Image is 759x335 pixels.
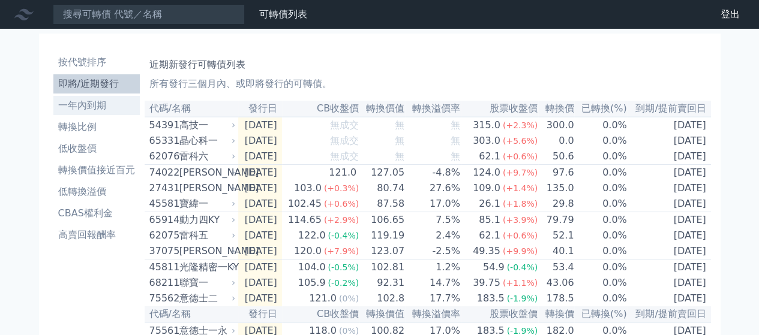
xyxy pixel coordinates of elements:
[574,165,627,181] td: 0.0%
[330,135,359,146] span: 無成交
[330,150,359,162] span: 無成交
[405,259,461,276] td: 1.2%
[359,212,405,228] td: 106.65
[238,165,282,181] td: [DATE]
[359,228,405,243] td: 119.19
[476,213,503,227] div: 85.1
[538,196,574,212] td: 29.8
[53,74,140,93] a: 即將/近期發行
[53,55,140,70] li: 按代號排序
[296,228,328,243] div: 122.0
[628,133,711,149] td: [DATE]
[307,291,339,306] div: 121.0
[292,244,324,258] div: 120.0
[405,165,461,181] td: -4.8%
[324,183,359,193] span: (+0.3%)
[503,168,538,177] span: (+9.7%)
[470,276,503,290] div: 39.75
[179,228,233,243] div: 雷科五
[238,149,282,165] td: [DATE]
[238,243,282,259] td: [DATE]
[149,228,176,243] div: 62075
[282,306,359,322] th: CB收盤價
[286,213,324,227] div: 114.65
[395,119,404,131] span: 無
[628,291,711,306] td: [DATE]
[179,181,233,195] div: [PERSON_NAME]
[538,149,574,165] td: 50.6
[359,196,405,212] td: 87.58
[149,181,176,195] div: 27431
[53,98,140,113] li: 一年內到期
[359,180,405,196] td: 80.74
[53,141,140,156] li: 低收盤價
[628,117,711,133] td: [DATE]
[628,275,711,291] td: [DATE]
[53,228,140,242] li: 高賣回報酬率
[711,5,749,24] a: 登出
[405,306,461,322] th: 轉換溢價率
[574,133,627,149] td: 0.0%
[328,231,359,240] span: (-0.4%)
[53,225,140,245] a: 高賣回報酬率
[179,165,233,180] div: [PERSON_NAME]
[179,291,233,306] div: 意德士二
[628,243,711,259] td: [DATE]
[259,8,307,20] a: 可轉債列表
[238,117,282,133] td: [DATE]
[470,118,503,132] div: 315.0
[292,181,324,195] div: 103.0
[53,161,140,180] a: 轉換價值接近百元
[574,259,627,276] td: 0.0%
[628,149,711,165] td: [DATE]
[476,197,503,211] div: 26.1
[238,180,282,196] td: [DATE]
[538,306,574,322] th: 轉換價
[574,243,627,259] td: 0.0%
[628,306,711,322] th: 到期/提前賣回日
[238,291,282,306] td: [DATE]
[145,101,238,117] th: 代碼/名稱
[574,291,627,306] td: 0.0%
[476,228,503,243] div: 62.1
[503,136,538,146] span: (+5.6%)
[53,53,140,72] a: 按代號排序
[470,244,503,258] div: 49.35
[628,259,711,276] td: [DATE]
[538,291,574,306] td: 178.5
[503,278,538,288] span: (+1.1%)
[359,291,405,306] td: 102.8
[324,199,359,209] span: (+0.6%)
[538,117,574,133] td: 300.0
[451,135,460,146] span: 無
[53,77,140,91] li: 即將/近期發行
[503,120,538,130] span: (+2.3%)
[470,181,503,195] div: 109.0
[179,118,233,132] div: 高技一
[503,183,538,193] span: (+1.4%)
[470,165,503,180] div: 124.0
[238,196,282,212] td: [DATE]
[359,101,405,117] th: 轉換價值
[405,180,461,196] td: 27.6%
[503,231,538,240] span: (+0.6%)
[574,149,627,165] td: 0.0%
[179,149,233,164] div: 雷科六
[53,4,245,25] input: 搜尋可轉債 代號／名稱
[149,244,176,258] div: 37075
[324,215,359,225] span: (+2.9%)
[326,165,359,180] div: 121.0
[53,206,140,221] li: CBAS權利金
[179,244,233,258] div: [PERSON_NAME]
[506,294,538,303] span: (-1.9%)
[538,212,574,228] td: 79.79
[286,197,324,211] div: 102.45
[149,213,176,227] div: 65914
[359,275,405,291] td: 92.31
[405,101,461,117] th: 轉換溢價率
[238,259,282,276] td: [DATE]
[405,291,461,306] td: 17.7%
[395,135,404,146] span: 無
[538,180,574,196] td: 135.0
[628,101,711,117] th: 到期/提前賣回日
